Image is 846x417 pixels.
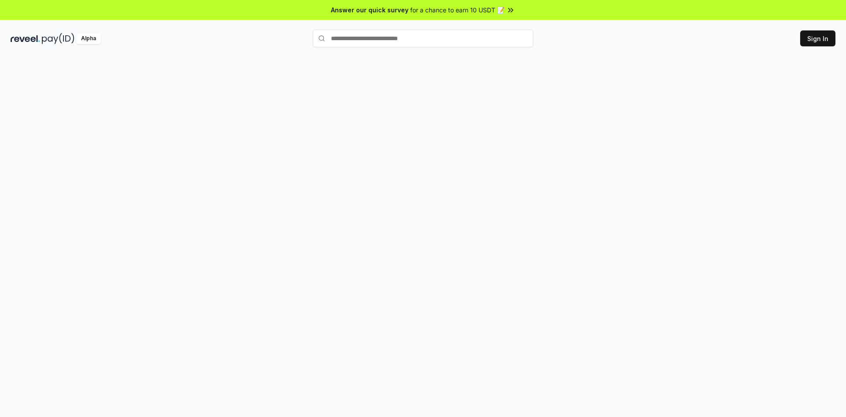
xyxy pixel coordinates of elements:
[42,33,74,44] img: pay_id
[76,33,101,44] div: Alpha
[11,33,40,44] img: reveel_dark
[800,30,835,46] button: Sign In
[331,5,408,15] span: Answer our quick survey
[410,5,505,15] span: for a chance to earn 10 USDT 📝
